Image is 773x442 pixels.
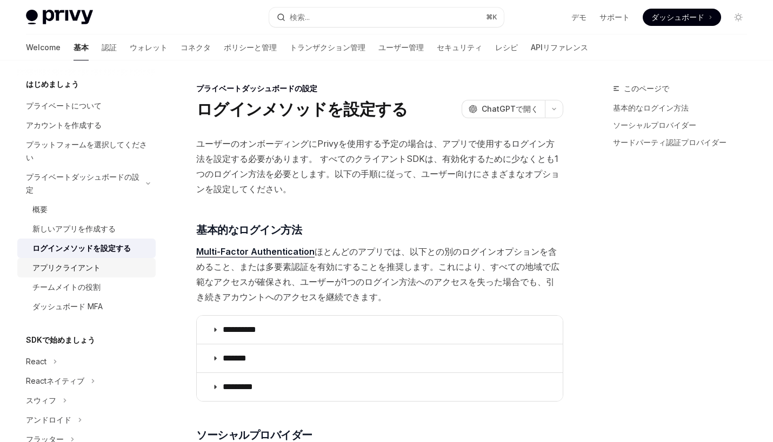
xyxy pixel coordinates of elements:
[196,99,408,119] h1: ログインメソッドを設定する
[32,261,101,274] div: アプリクライアント
[26,10,93,25] img: ライトロゴ
[26,99,102,112] div: プライベートについて
[196,222,302,237] span: 基本的なログイン方法
[181,35,211,60] a: コネクタ
[32,222,116,235] div: 新しいアプリを作成する
[17,219,156,239] a: 新しいアプリを作成する
[17,96,156,115] a: プライベートについて
[17,297,156,316] a: ダッシュボード MFA
[17,239,156,258] a: ログインメソッドを設定する
[26,394,56,407] div: スウィフ
[17,115,156,135] a: アカウントを作成する
[26,35,61,60] a: Welcome
[196,83,563,94] div: プライベートダッシュボードの設定
[571,12,587,23] a: デモ
[26,355,46,368] div: React
[486,13,497,22] span: ⌘ K
[378,35,424,60] a: ユーザー管理
[613,134,756,151] a: サードパーティ認証プロバイダー
[290,35,365,60] a: トランザクション管理
[269,8,504,27] button: 検索...⌘K
[130,35,168,60] a: ウォレット
[32,281,101,294] div: チームメイトの役割
[26,413,71,426] div: アンドロイド
[462,100,545,118] button: ChatGPTで開く
[196,136,563,196] span: ユーザーのオンボーディングにPrivyを使用する予定の場合は、アプリで使用するログイン方法を設定する必要があります。 すべてのクライアントSDKは、有効化するために少なくとも1つのログイン方法を...
[26,171,139,196] div: プライベートダッシュボードの設定
[32,203,48,216] div: 概要
[196,246,315,257] a: Multi-Factor Authentication
[599,12,630,23] a: サポート
[290,11,310,24] div: 検索...
[26,375,84,387] div: Reactネイティブ
[26,334,95,346] h5: SDKで始めましょう
[26,138,149,164] div: プラットフォームを選択してください
[224,35,277,60] a: ポリシーと管理
[651,12,704,23] span: ダッシュボード
[482,104,538,114] span: ChatGPTで開く
[624,82,669,95] span: このページで
[613,117,756,134] a: ソーシャルプロバイダー
[17,135,156,167] a: プラットフォームを選択してください
[32,300,103,313] div: ダッシュボード MFA
[613,99,756,117] a: 基本的なログイン方法
[196,244,563,304] span: ほとんどのアプリでは、以下との別のログインオプションを含めること、または多要素認証を有効にすることを推奨します。これにより、すべての地域で広範なアクセスが確保され、ユーザーが1つのログイン方法へ...
[643,9,721,26] a: ダッシュボード
[17,200,156,219] a: 概要
[102,35,117,60] a: 認証
[495,35,518,60] a: レシピ
[531,35,588,60] a: APIリファレンス
[26,119,102,132] div: アカウントを作成する
[74,35,89,60] a: 基本
[17,258,156,277] a: アプリクライアント
[17,277,156,297] a: チームメイトの役割
[437,35,482,60] a: セキュリティ
[26,78,79,91] h5: はじめましょう
[730,9,747,26] button: ダークモードを切り替える
[32,242,131,255] div: ログインメソッドを設定する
